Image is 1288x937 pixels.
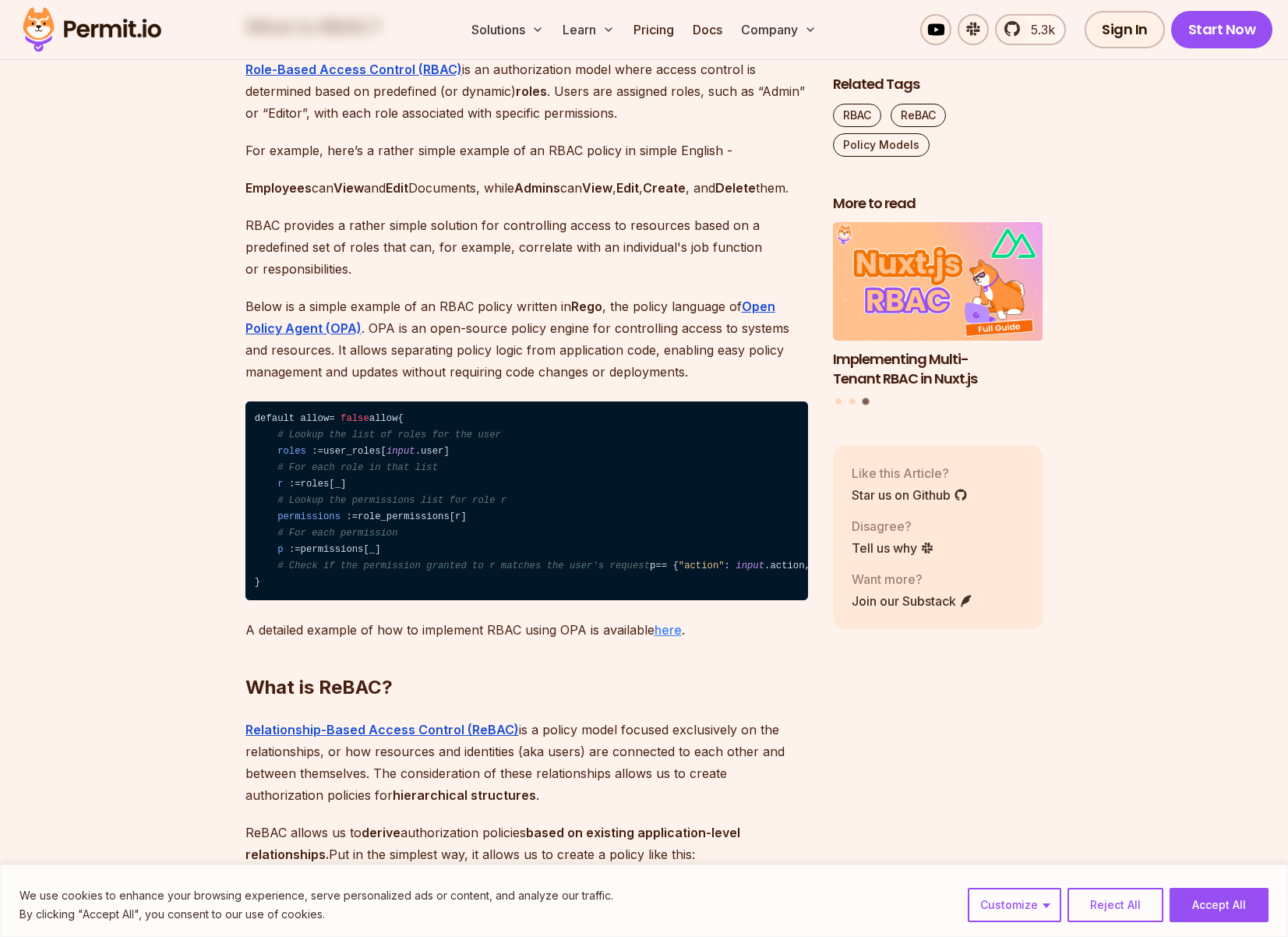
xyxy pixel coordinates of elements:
[245,180,312,196] strong: Employees
[450,511,455,522] span: [
[333,180,364,196] strong: View
[386,180,408,196] strong: Edit
[329,413,334,424] span: =
[891,104,946,127] a: ReBAC
[833,194,1043,214] h2: More to read
[1022,20,1055,39] span: 5.3k
[715,180,756,196] strong: Delete
[852,570,973,589] p: Want more?
[852,517,934,536] p: Disagree?
[277,479,283,490] span: r
[245,295,808,383] p: Below is a simple example of an RBAC policy written in , the policy language of . OPA is an open-...
[245,58,808,124] p: is an authorization model where access control is determined based on predefined (or dynamic) . U...
[725,560,730,571] span: :
[245,62,462,77] a: Role-Based Access Control (RBAC)
[245,140,808,161] p: For example, here’s a rather simple example of an RBAC policy in simple English -
[1085,11,1165,48] a: Sign In
[277,528,397,539] span: # For each permission
[643,180,686,196] strong: Create
[19,905,613,924] p: By clicking "Accept All", you consent to our use of cookies.
[1067,888,1163,922] button: Reject All
[363,544,369,555] span: [
[346,511,351,522] span: :
[277,560,650,571] span: # Check if the permission granted to r matches the user's request
[381,446,386,457] span: [
[443,446,449,457] span: ]
[571,299,602,314] strong: Rego
[362,825,401,840] strong: derive
[833,350,1043,389] h3: Implementing Multi-Tenant RBAC in Nuxt.js
[516,83,547,99] strong: roles
[461,511,466,522] span: ]
[627,14,680,45] a: Pricing
[295,479,300,490] span: =
[1170,888,1269,922] button: Accept All
[245,401,808,601] code: default allow allow user_roles .user roles _ role_permissions r permissions _ p .action, .object
[686,14,729,45] a: Docs
[679,560,725,571] span: "action"
[277,544,283,555] span: p
[852,464,968,483] p: Like this Article?
[277,430,501,440] span: # Lookup the list of roles for the user
[393,787,536,803] strong: hierarchical structures
[833,104,881,127] a: RBAC
[736,560,764,571] span: input
[852,592,973,610] a: Join our Substack
[341,479,346,490] span: ]
[662,560,667,571] span: =
[863,398,870,405] button: Go to slide 3
[833,133,930,157] a: Policy Models
[833,223,1043,389] a: Implementing Multi-Tenant RBAC in Nuxt.jsImplementing Multi-Tenant RBAC in Nuxt.js
[352,511,358,522] span: =
[582,180,612,196] strong: View
[245,177,808,199] p: can and Documents, while can , , , and them.
[295,544,300,555] span: =
[277,462,438,473] span: # For each role in that list
[277,446,306,457] span: roles
[289,479,295,490] span: :
[833,223,1043,341] img: Implementing Multi-Tenant RBAC in Nuxt.js
[255,577,260,588] span: }
[277,495,506,506] span: # Lookup the permissions list for role r
[995,14,1066,45] a: 5.3k
[277,511,341,522] span: permissions
[735,14,823,45] button: Company
[514,180,560,196] strong: Admins
[833,75,1043,94] h2: Related Tags
[852,486,968,504] a: Star us on Github
[556,14,621,45] button: Learn
[16,3,168,56] img: Permit logo
[19,886,613,905] p: We use cookies to enhance your browsing experience, serve personalized ads or content, and analyz...
[245,299,775,336] a: Open Policy Agent (OPA)
[616,180,639,196] strong: Edit
[386,446,415,457] span: input
[655,560,661,571] span: =
[245,722,519,737] a: Relationship-Based Access Control (ReBAC)
[672,560,678,571] span: {
[341,413,369,424] span: false
[1171,11,1273,48] a: Start Now
[245,214,808,280] p: RBAC provides a rather simple solution for controlling access to resources based on a predefined ...
[835,399,842,405] button: Go to slide 1
[398,413,404,424] span: {
[849,399,856,405] button: Go to slide 2
[833,223,1043,389] li: 3 of 3
[289,544,295,555] span: :
[329,479,334,490] span: [
[245,613,808,700] h2: What is ReBAC?
[245,619,808,641] p: A detailed example of how to implement RBAC using OPA is available .
[833,223,1043,408] div: Posts
[245,822,808,931] p: ReBAC allows us to authorization policies Put in the simplest way, it allows us to create a polic...
[245,719,808,806] p: is a policy model focused exclusively on the relationships, or how resources and identities (aka ...
[968,888,1061,922] button: Customize
[655,622,682,638] a: here
[375,544,380,555] span: ]
[852,539,934,557] a: Tell us why
[318,446,323,457] span: =
[465,14,550,45] button: Solutions
[312,446,317,457] span: :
